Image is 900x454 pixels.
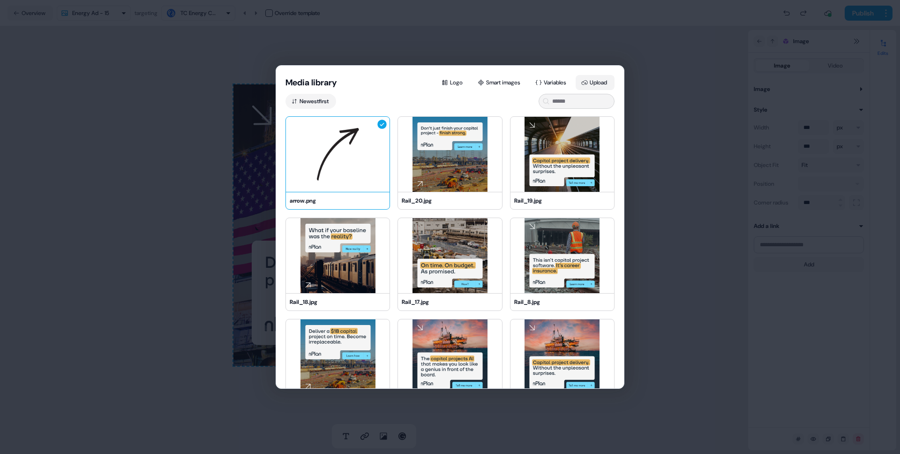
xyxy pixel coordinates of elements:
img: Rail_8.jpg [510,218,614,293]
img: Rail_17.jpg [398,218,502,293]
button: Smart images [472,75,528,90]
img: Energy_4.jpg [398,319,502,394]
img: Rail_7.jpg [286,319,390,394]
button: Variables [530,75,574,90]
button: Upload [576,75,615,90]
img: Rail_19.jpg [510,117,614,192]
button: Newestfirst [285,94,336,109]
div: Rail_8.jpg [514,297,610,307]
div: Rail_18.jpg [290,297,386,307]
img: Rail_20.jpg [398,117,502,192]
img: Energy_14.jpg [510,319,614,394]
img: Rail_18.jpg [286,218,390,293]
div: Rail_19.jpg [514,196,610,205]
div: Rail_17.jpg [402,297,498,307]
button: Logo [436,75,470,90]
button: Media library [285,77,337,88]
div: Rail_20.jpg [402,196,498,205]
div: arrow.png [290,196,386,205]
img: arrow.png [286,117,390,192]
